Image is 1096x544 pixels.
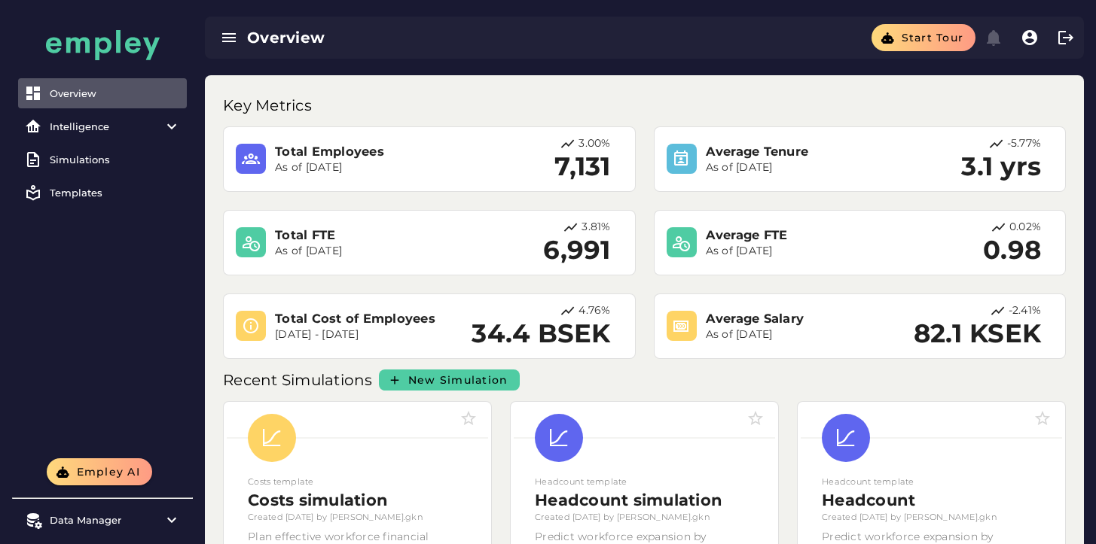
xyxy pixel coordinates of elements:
div: Templates [50,187,181,199]
div: Intelligence [50,120,155,132]
p: As of [DATE] [706,244,899,259]
p: -5.77% [1007,136,1042,152]
p: 4.76% [579,303,610,319]
h2: 6,991 [543,236,610,266]
h2: 3.1 yrs [961,152,1041,182]
button: Empley AI [47,458,152,485]
p: As of [DATE] [706,160,899,175]
h3: Average FTE [706,226,899,244]
p: 0.02% [1009,220,1041,236]
h3: Average Salary [706,310,899,327]
p: Key Metrics [223,93,315,117]
div: Overview [50,87,181,99]
h3: Total Employees [275,143,469,160]
div: Overview [247,27,560,48]
div: Data Manager [50,514,155,526]
h2: 0.98 [983,236,1041,266]
a: Templates [18,178,187,208]
a: Overview [18,78,187,108]
a: Simulations [18,144,187,175]
h2: 34.4 BSEK [472,319,610,349]
h3: Total FTE [275,226,469,244]
p: 3.00% [579,136,610,152]
span: Start tour [900,31,963,44]
p: As of [DATE] [275,244,469,259]
span: New Simulation [408,373,508,387]
p: As of [DATE] [706,327,899,342]
p: Recent Simulations [223,368,376,392]
button: Start tour [872,24,975,51]
p: As of [DATE] [275,160,469,175]
h2: 82.1 KSEK [914,319,1041,349]
h3: Total Cost of Employees [275,310,463,327]
p: -2.41% [1009,303,1042,319]
h2: 7,131 [554,152,610,182]
a: New Simulation [379,369,521,391]
p: [DATE] - [DATE] [275,327,463,342]
span: Empley AI [75,465,140,479]
div: Simulations [50,153,181,166]
h3: Average Tenure [706,143,899,160]
p: 3.81% [582,220,610,236]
